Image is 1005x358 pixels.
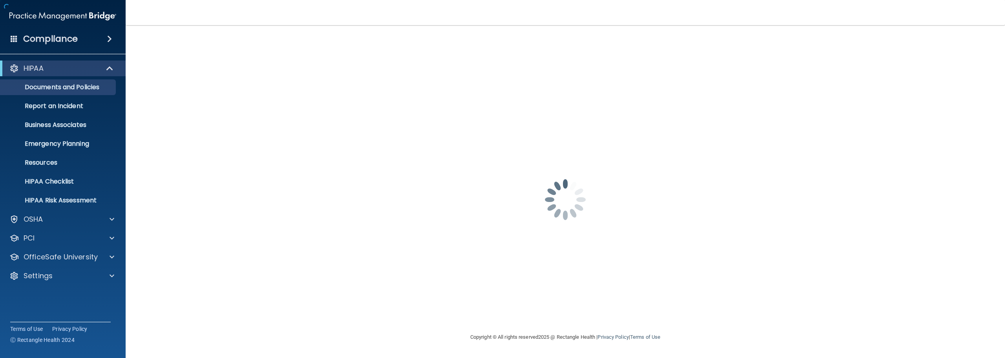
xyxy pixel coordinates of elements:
[9,8,116,24] img: PMB logo
[630,334,660,340] a: Terms of Use
[5,102,112,110] p: Report an Incident
[52,325,88,333] a: Privacy Policy
[24,215,43,224] p: OSHA
[9,64,114,73] a: HIPAA
[24,233,35,243] p: PCI
[598,334,629,340] a: Privacy Policy
[526,160,605,239] img: spinner.e123f6fc.gif
[5,140,112,148] p: Emergency Planning
[5,159,112,167] p: Resources
[23,33,78,44] h4: Compliance
[9,252,114,262] a: OfficeSafe University
[422,325,709,350] div: Copyright © All rights reserved 2025 @ Rectangle Health | |
[24,252,98,262] p: OfficeSafe University
[5,196,112,204] p: HIPAA Risk Assessment
[24,271,53,281] p: Settings
[10,336,75,344] span: Ⓒ Rectangle Health 2024
[10,325,43,333] a: Terms of Use
[5,121,112,129] p: Business Associates
[24,64,44,73] p: HIPAA
[5,83,112,91] p: Documents and Policies
[9,215,114,224] a: OSHA
[5,178,112,185] p: HIPAA Checklist
[9,233,114,243] a: PCI
[9,271,114,281] a: Settings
